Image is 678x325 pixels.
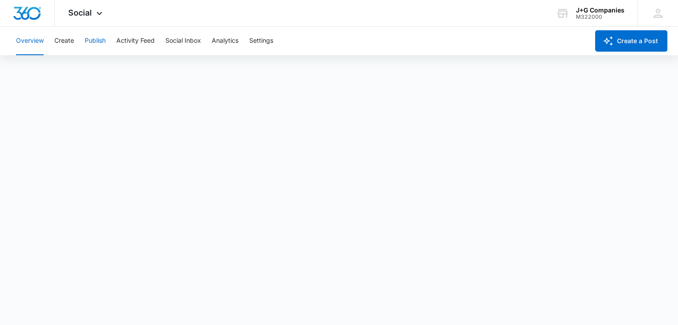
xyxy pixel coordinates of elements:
button: Create [54,27,74,55]
button: Create a Post [595,30,667,52]
button: Activity Feed [116,27,155,55]
button: Social Inbox [165,27,201,55]
button: Analytics [212,27,238,55]
button: Overview [16,27,44,55]
div: account name [576,7,625,14]
button: Publish [85,27,106,55]
span: Social [68,8,92,17]
div: account id [576,14,625,20]
button: Settings [249,27,273,55]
